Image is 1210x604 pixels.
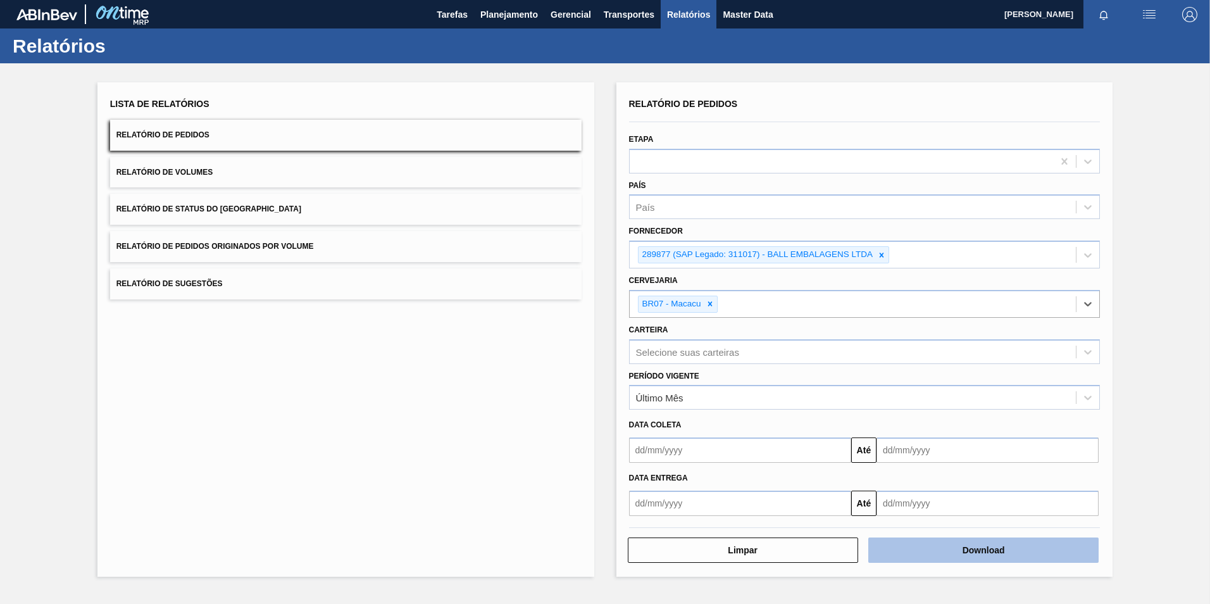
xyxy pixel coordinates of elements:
button: Relatório de Pedidos Originados por Volume [110,231,582,262]
span: Data entrega [629,474,688,482]
input: dd/mm/yyyy [876,491,1099,516]
div: País [636,202,655,213]
button: Download [868,538,1099,563]
button: Relatório de Status do [GEOGRAPHIC_DATA] [110,194,582,225]
span: Relatório de Pedidos Originados por Volume [116,242,314,251]
span: Master Data [723,7,773,22]
div: 289877 (SAP Legado: 311017) - BALL EMBALAGENS LTDA [639,247,875,263]
div: BR07 - Macacu [639,296,703,312]
input: dd/mm/yyyy [629,437,851,463]
img: userActions [1142,7,1157,22]
h1: Relatórios [13,39,237,53]
button: Até [851,437,876,463]
button: Até [851,491,876,516]
span: Relatório de Sugestões [116,279,223,288]
input: dd/mm/yyyy [876,437,1099,463]
label: Fornecedor [629,227,683,236]
span: Relatório de Pedidos [629,99,738,109]
button: Notificações [1083,6,1124,23]
label: Período Vigente [629,372,699,381]
input: dd/mm/yyyy [629,491,851,516]
button: Relatório de Sugestões [110,268,582,299]
label: Etapa [629,135,654,144]
button: Relatório de Pedidos [110,120,582,151]
span: Gerencial [551,7,591,22]
label: Cervejaria [629,276,678,285]
span: Tarefas [437,7,468,22]
button: Limpar [628,538,858,563]
span: Planejamento [480,7,538,22]
span: Data coleta [629,420,682,429]
div: Selecione suas carteiras [636,346,739,357]
div: Último Mês [636,393,683,403]
label: Carteira [629,325,668,334]
span: Relatório de Pedidos [116,130,209,139]
span: Relatório de Volumes [116,168,213,177]
button: Relatório de Volumes [110,157,582,188]
span: Relatório de Status do [GEOGRAPHIC_DATA] [116,204,301,213]
span: Transportes [604,7,654,22]
label: País [629,181,646,190]
img: Logout [1182,7,1197,22]
span: Relatórios [667,7,710,22]
span: Lista de Relatórios [110,99,209,109]
img: TNhmsLtSVTkK8tSr43FrP2fwEKptu5GPRR3wAAAABJRU5ErkJggg== [16,9,77,20]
